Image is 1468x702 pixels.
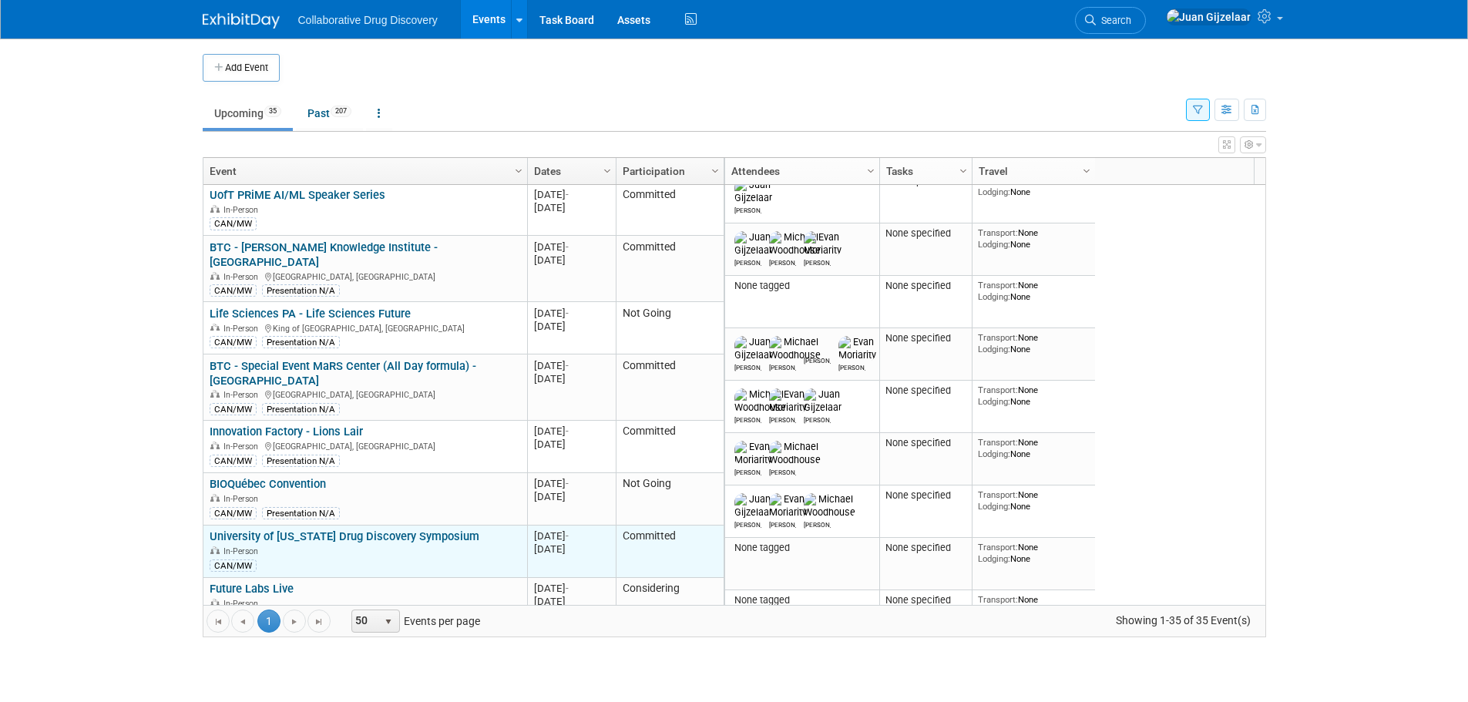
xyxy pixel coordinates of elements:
img: Juan Gijzelaar [734,336,772,361]
div: None None [978,437,1089,459]
td: Considering [616,578,724,630]
img: Evan Moriarity [769,493,807,518]
img: In-Person Event [210,390,220,398]
a: Participation [623,158,714,184]
img: Juan Gijzelaar [734,231,772,256]
div: [GEOGRAPHIC_DATA], [GEOGRAPHIC_DATA] [210,270,520,283]
div: Evan Moriarity [804,257,831,267]
div: [GEOGRAPHIC_DATA], [GEOGRAPHIC_DATA] [210,439,520,452]
div: CAN/MW [210,559,257,572]
img: Juan Gijzelaar [734,179,772,203]
a: Go to the last page [307,610,331,633]
div: [DATE] [534,307,609,320]
img: Michael Woodhouse [734,388,786,413]
div: Presentation N/A [262,455,340,467]
div: [DATE] [534,582,609,595]
div: Juan Gijzelaar [734,361,761,371]
div: None specified [885,385,966,397]
span: - [566,241,569,253]
img: In-Person Event [210,494,220,502]
a: Go to the next page [283,610,306,633]
div: [DATE] [534,595,609,608]
div: Evan Moriarity [769,414,796,424]
span: - [566,425,569,437]
div: [DATE] [534,477,609,490]
div: [DATE] [534,490,609,503]
td: Committed [616,183,724,236]
div: Presentation N/A [262,403,340,415]
span: Lodging: [978,239,1010,250]
span: Lodging: [978,186,1010,197]
div: Michael Woodhouse [804,519,831,529]
img: In-Person Event [210,205,220,213]
img: Evan Moriarity [769,388,807,413]
div: [DATE] [534,372,609,385]
img: Juan Gijzelaar [734,493,772,518]
div: None None [978,542,1089,564]
a: Upcoming35 [203,99,293,128]
span: Go to the first page [212,616,224,628]
span: In-Person [223,272,263,282]
span: Go to the last page [313,616,325,628]
a: University of [US_STATE] Drug Discovery Symposium [210,529,479,543]
span: - [566,189,569,200]
span: In-Person [223,442,263,452]
a: Event [210,158,517,184]
span: Search [1096,15,1131,26]
div: None None [978,489,1089,512]
span: 50 [352,610,378,632]
img: Jessica Spencer [808,336,827,354]
span: - [566,583,569,594]
div: None specified [885,227,966,240]
span: 207 [331,106,351,117]
span: Column Settings [1080,165,1093,177]
td: Committed [616,526,724,578]
div: Juan Gijzelaar [734,519,761,529]
span: - [566,307,569,319]
div: None specified [885,280,966,292]
td: Not Going [616,473,724,526]
a: Go to the first page [207,610,230,633]
img: Juan Gijzelaar [804,388,841,413]
div: Michael Woodhouse [734,414,761,424]
span: Transport: [978,489,1018,500]
div: [DATE] [534,254,609,267]
div: [DATE] [534,359,609,372]
img: In-Person Event [210,546,220,554]
span: - [566,530,569,542]
td: Not Going [616,302,724,354]
div: None None [978,332,1089,354]
a: Past207 [296,99,363,128]
div: None None [978,175,1089,197]
span: Collaborative Drug Discovery [298,14,438,26]
span: Lodging: [978,448,1010,459]
td: Committed [616,236,724,302]
div: [GEOGRAPHIC_DATA], [GEOGRAPHIC_DATA] [210,388,520,401]
a: Attendees [731,158,869,184]
div: [DATE] [534,529,609,542]
a: Column Settings [862,158,879,181]
a: Column Settings [707,158,724,181]
div: None specified [885,437,966,449]
img: In-Person Event [210,324,220,331]
span: In-Person [223,324,263,334]
div: Michael Woodhouse [769,257,796,267]
td: Committed [616,421,724,473]
span: 1 [257,610,280,633]
div: CAN/MW [210,455,257,467]
span: - [566,360,569,371]
div: [DATE] [534,425,609,438]
div: Juan Gijzelaar [734,257,761,267]
a: Go to the previous page [231,610,254,633]
div: CAN/MW [210,217,257,230]
span: Column Settings [957,165,969,177]
span: 35 [264,106,281,117]
span: In-Person [223,546,263,556]
div: [DATE] [534,201,609,214]
div: CAN/MW [210,284,257,297]
a: Tasks [886,158,962,184]
img: In-Person Event [210,272,220,280]
span: In-Person [223,599,263,609]
span: Transport: [978,594,1018,605]
div: None None [978,280,1089,302]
